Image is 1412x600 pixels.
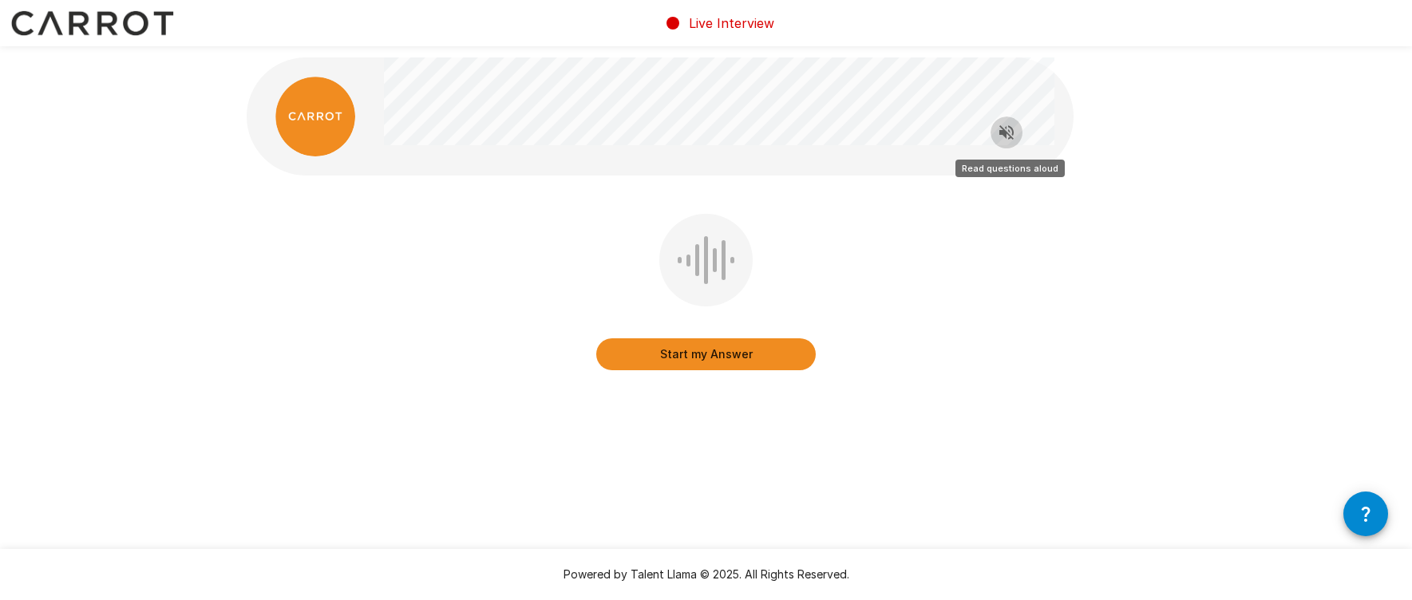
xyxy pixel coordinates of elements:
[689,14,774,33] p: Live Interview
[955,160,1065,177] div: Read questions aloud
[991,116,1022,148] button: Read questions aloud
[19,566,1393,582] p: Powered by Talent Llama © 2025. All Rights Reserved.
[275,77,355,156] img: carrot_logo.png
[596,338,816,370] button: Start my Answer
